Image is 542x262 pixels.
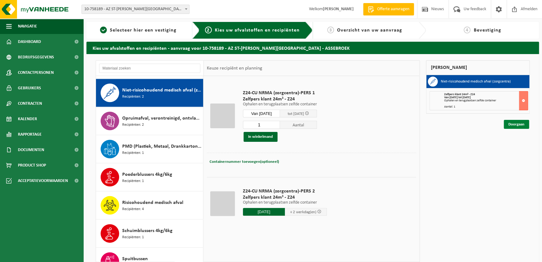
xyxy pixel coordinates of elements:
[363,3,414,15] a: Offerte aanvragen
[18,49,54,65] span: Bedrijfsgegevens
[86,42,539,54] h2: Kies uw afvalstoffen en recipiënten - aanvraag voor 10-758189 - AZ ST-[PERSON_NAME][GEOGRAPHIC_DA...
[243,208,285,216] input: Selecteer datum
[96,219,203,247] button: Schuimblussers 4kg/6kg Recipiënten: 1
[243,201,327,205] p: Ophalen en terugplaatsen zelfde container
[96,135,203,163] button: PMD (Plastiek, Metaal, Drankkartons) (bedrijven) Recipiënten: 1
[82,5,189,14] span: 10-758189 - AZ ST-LUCAS BRUGGE - ASSEBROEK
[243,102,317,107] p: Ophalen en terugplaatsen zelfde container
[243,188,327,194] span: Z24-CU NRMA (zorgcentra)-PERS 2
[327,27,334,33] span: 3
[337,28,402,33] span: Overzicht van uw aanvraag
[204,61,265,76] div: Keuze recipiënt en planning
[96,163,203,191] button: Poederblussers 4kg/6kg Recipiënten: 1
[243,90,317,96] span: Z24-CU NRMA (zorgcentra)-PERS 1
[122,142,202,150] span: PMD (Plastiek, Metaal, Drankkartons) (bedrijven)
[100,27,107,33] span: 1
[122,199,183,206] span: Risicohoudend medisch afval
[288,112,304,116] span: tot [DATE]
[209,158,280,166] button: Containernummer toevoegen(optioneel)
[122,234,144,240] span: Recipiënten: 1
[215,28,300,33] span: Kies uw afvalstoffen en recipiënten
[96,79,203,107] button: Niet-risicohoudend medisch afval (zorgcentra) Recipiënten: 2
[122,114,202,122] span: Opruimafval, verontreinigd, ontvlambaar
[96,107,203,135] button: Opruimafval, verontreinigd, ontvlambaar Recipiënten: 2
[205,27,212,33] span: 2
[18,111,37,127] span: Kalender
[122,150,144,156] span: Recipiënten: 1
[210,160,279,164] span: Containernummer toevoegen(optioneel)
[122,122,144,128] span: Recipiënten: 2
[122,94,144,99] span: Recipiënten: 2
[18,65,54,80] span: Contactpersonen
[243,96,317,102] span: Zelfpers klant 24m³ - Z24
[122,86,202,94] span: Niet-risicohoudend medisch afval (zorgcentra)
[244,132,277,142] button: In winkelmand
[99,64,200,73] input: Materiaal zoeken
[122,178,144,184] span: Recipiënten: 1
[122,227,173,234] span: Schuimblussers 4kg/6kg
[122,171,172,178] span: Poederblussers 4kg/6kg
[323,7,354,11] strong: [PERSON_NAME]
[290,210,316,214] span: + 2 werkdag(en)
[110,28,177,33] span: Selecteer hier een vestiging
[18,158,46,173] span: Product Shop
[122,206,144,212] span: Recipiënten: 4
[280,121,317,129] span: Aantal
[441,77,511,87] h3: Niet-risicohoudend medisch afval (zorgcentra)
[464,27,470,33] span: 4
[426,60,530,75] div: [PERSON_NAME]
[376,6,411,12] span: Offerte aanvragen
[18,142,44,158] span: Documenten
[444,105,528,108] div: Aantal: 1
[18,173,68,188] span: Acceptatievoorwaarden
[243,194,327,201] span: Zelfpers klant 24m³ - Z24
[18,80,41,96] span: Gebruikers
[18,96,42,111] span: Contracten
[473,28,501,33] span: Bevestiging
[444,99,528,102] div: Ophalen en terugplaatsen zelfde container
[96,191,203,219] button: Risicohoudend medisch afval Recipiënten: 4
[504,120,529,129] a: Doorgaan
[18,19,37,34] span: Navigatie
[444,93,475,96] span: Zelfpers klant 24m³ - Z24
[18,34,41,49] span: Dashboard
[90,27,187,34] a: 1Selecteer hier een vestiging
[81,5,190,14] span: 10-758189 - AZ ST-LUCAS BRUGGE - ASSEBROEK
[243,110,280,117] input: Selecteer datum
[18,127,42,142] span: Rapportage
[444,96,471,99] strong: Van [DATE] tot [DATE]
